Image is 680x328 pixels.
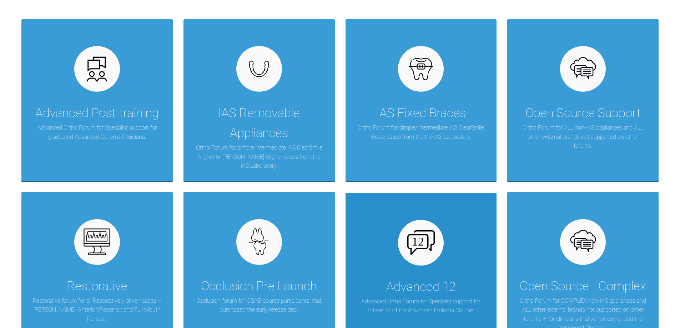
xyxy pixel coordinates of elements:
a: IAS Fixed BracesOrtho Forum for simple/intermediate IAS ClearSmile Brace cases from the the IAS L... [346,19,497,181]
img: restorative.65e8f6b6.svg [83,228,111,256]
p: Ortho Forum for simple/intermediate IAS ClearSmile Brace cases from the the IAS Laboratory. [356,123,486,141]
div: Occlusion Pre Launch [201,276,317,296]
p: Ortho Forum for ALL non-IAS appliances and ALL other external brands not supported on other forums. [518,123,648,151]
p: Advanced Ortho Forum for Specialist support for graduated Advanced Diploma Clinicians. [32,123,162,141]
div: IAS Fixed Braces [376,103,466,123]
p: Restorative forum for all Restoratively driven cases – [PERSON_NAME], Anterior/Posterior, and Ful... [32,296,162,324]
p: Ortho Forum for simple/intermediate IAS ClearSmile Aligner or [PERSON_NAME] Aligner cases from th... [194,143,324,171]
img: opensource.6e495855.svg [569,55,597,83]
a: Open Source SupportOrtho Forum for ALL non-IAS appliances and ALL other external brands not suppo... [507,19,659,181]
div: Open Source - Complex [520,276,646,296]
a: IAS Removable AppliancesOrtho Forum for simple/intermediate IAS ClearSmile Aligner or [PERSON_NAM... [183,19,335,181]
p: Advanced Ortho Forum for Specialist support for Intake 12 of the Advanced Diploma Course. [356,297,486,315]
div: Restorative [67,276,127,296]
img: fixed.9f4e6236.svg [407,55,435,83]
div: Advanced Post-training [35,103,159,123]
img: occlusion.8ff7a01c.svg [245,228,273,256]
img: advanced-12.503f70cd.svg [407,230,435,254]
div: Advanced 12 [386,277,456,297]
div: Open Source Support [525,103,641,123]
div: IAS Removable Appliances [194,103,324,143]
a: Advanced Post-trainingAdvanced Ortho Forum for Specialist support for graduated Advanced Diploma ... [21,19,173,181]
p: Occlusion forum for OBAB course participants, that purchased the early release deal. [194,296,324,314]
img: opensource.6e495855.svg [569,228,597,256]
img: advanced.73cea251.svg [83,55,111,83]
img: removables.927eaa4e.svg [245,59,273,79]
